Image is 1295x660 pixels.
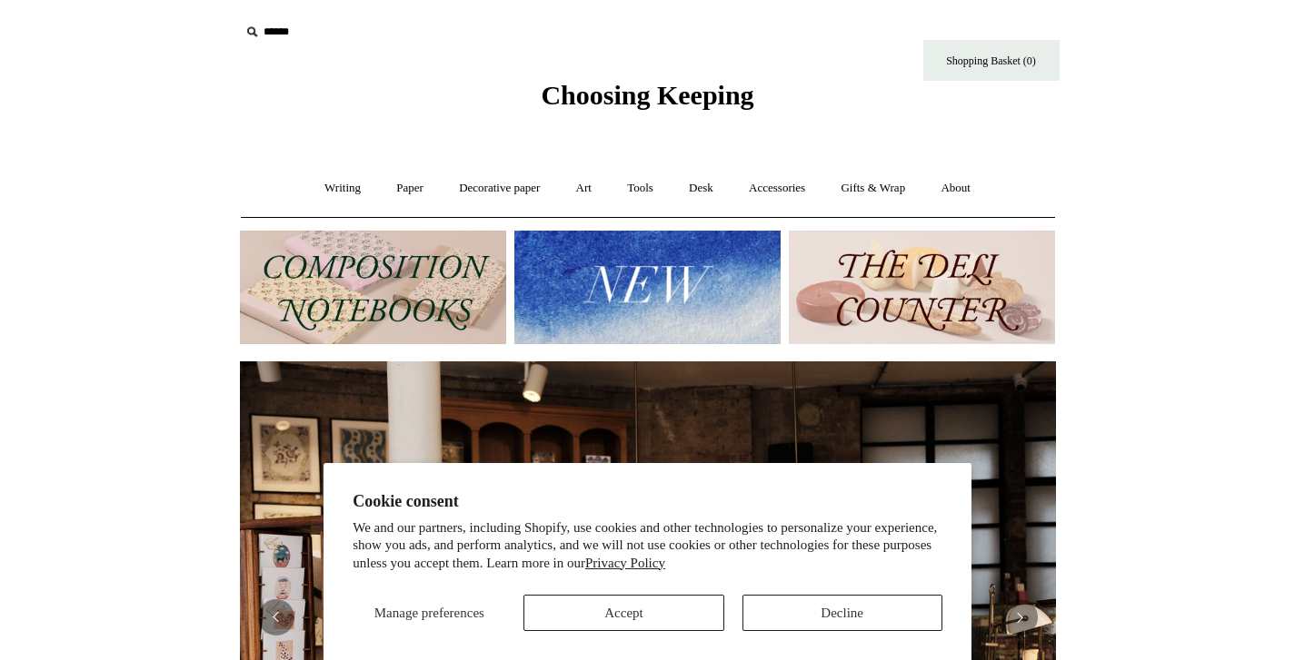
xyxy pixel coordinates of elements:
[742,595,942,631] button: Decline
[380,164,440,212] a: Paper
[541,80,753,110] span: Choosing Keeping
[353,595,505,631] button: Manage preferences
[514,231,781,344] img: New.jpg__PID:f73bdf93-380a-4a35-bcfe-7823039498e1
[308,164,377,212] a: Writing
[353,492,942,511] h2: Cookie consent
[585,556,665,570] a: Privacy Policy
[443,164,556,212] a: Decorative paper
[611,164,670,212] a: Tools
[732,164,822,212] a: Accessories
[560,164,608,212] a: Art
[240,231,506,344] img: 202302 Composition ledgers.jpg__PID:69722ee6-fa44-49dd-a067-31375e5d54ec
[923,40,1060,81] a: Shopping Basket (0)
[523,595,723,631] button: Accept
[258,599,294,635] button: Previous
[541,94,753,107] a: Choosing Keeping
[672,164,730,212] a: Desk
[924,164,987,212] a: About
[1001,599,1038,635] button: Next
[824,164,921,212] a: Gifts & Wrap
[353,519,942,573] p: We and our partners, including Shopify, use cookies and other technologies to personalize your ex...
[374,606,484,620] span: Manage preferences
[789,231,1055,344] img: The Deli Counter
